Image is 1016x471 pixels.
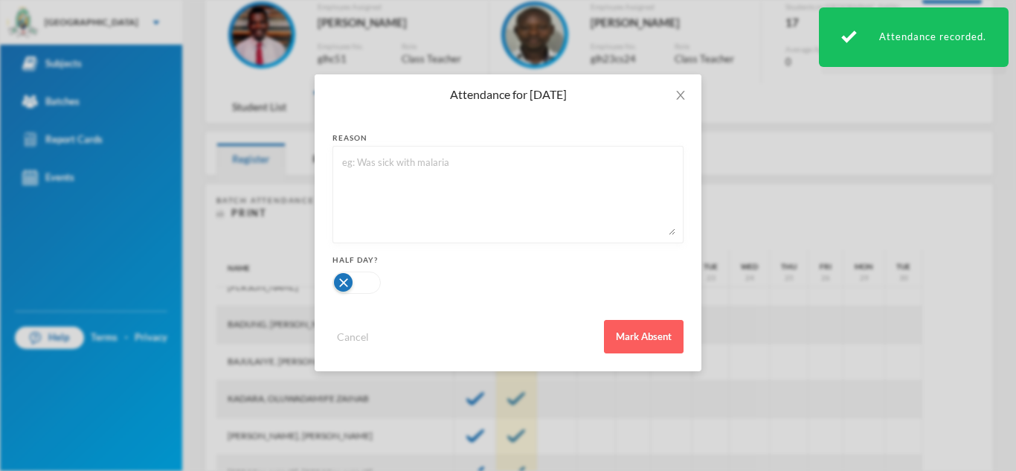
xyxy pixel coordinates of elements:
[332,328,373,345] button: Cancel
[604,320,684,353] button: Mark Absent
[819,7,1009,67] div: Attendance recorded.
[332,254,684,266] div: Half Day?
[660,74,701,116] button: Close
[332,86,684,103] div: Attendance for [DATE]
[332,132,684,144] div: reason
[675,89,687,101] i: icon: close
